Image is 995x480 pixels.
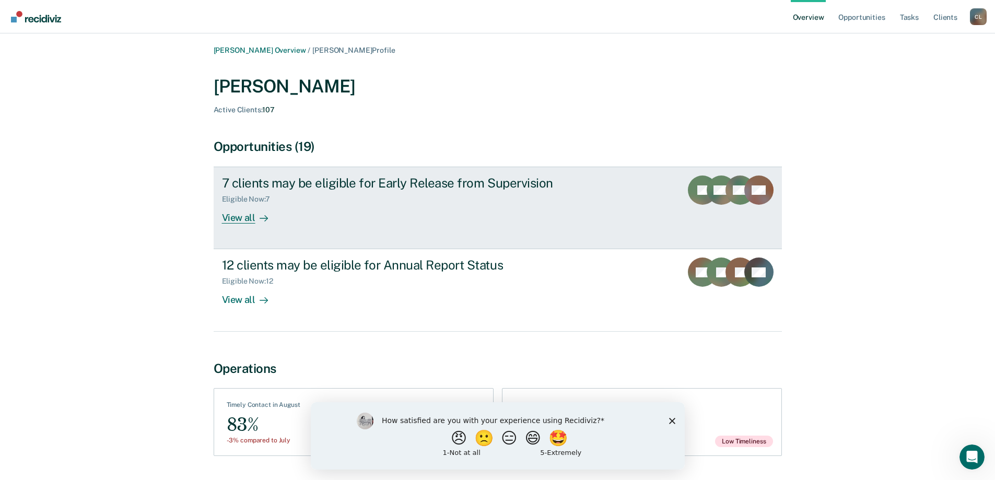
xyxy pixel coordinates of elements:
[214,46,306,54] a: [PERSON_NAME] Overview
[214,139,782,154] div: Opportunities (19)
[222,175,589,191] div: 7 clients may be eligible for Early Release from Supervision
[312,46,395,54] span: [PERSON_NAME] Profile
[970,8,987,25] button: Profile dropdown button
[227,437,300,444] div: -3% compared to July
[959,444,985,470] iframe: Intercom live chat
[222,257,589,273] div: 12 clients may be eligible for Annual Report Status
[222,286,280,306] div: View all
[311,402,685,470] iframe: Survey by Kim from Recidiviz
[222,204,280,224] div: View all
[306,46,312,54] span: /
[222,277,282,286] div: Eligible Now : 12
[214,361,782,376] div: Operations
[214,167,782,249] a: 7 clients may be eligible for Early Release from SupervisionEligible Now:7View all
[970,8,987,25] div: C L
[214,106,275,114] div: 107
[515,401,623,413] div: Timely Risk Assessment as of [DATE]
[11,11,61,22] img: Recidiviz
[715,436,772,447] span: Low Timeliness
[214,106,263,114] span: Active Clients :
[214,76,782,97] div: [PERSON_NAME]
[222,195,278,204] div: Eligible Now : 7
[227,401,300,413] div: Timely Contact in August
[214,249,782,331] a: 12 clients may be eligible for Annual Report StatusEligible Now:12View all
[227,413,300,437] div: 83%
